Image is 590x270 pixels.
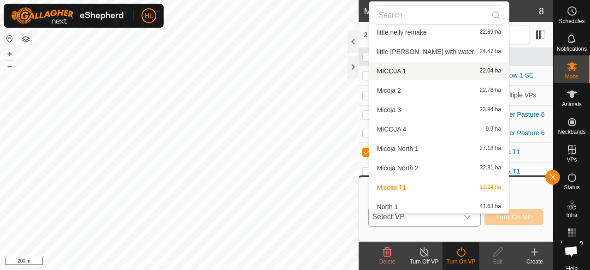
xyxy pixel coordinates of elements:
span: Status [564,185,579,190]
span: Micoja 3 [377,107,401,113]
span: Infra [566,212,577,218]
span: 22.78 ha [479,87,501,94]
span: Micoja 2 [377,87,401,94]
a: Summer Pasture 6 [491,111,545,118]
span: Select VP [369,208,458,226]
span: Mobs [565,74,578,79]
li: Micoja 2 [369,81,509,100]
button: Turn On VP [484,209,543,225]
span: MICOJA 1 [377,68,407,74]
div: Open chat [559,239,584,264]
div: Create [516,258,553,266]
span: 8 [539,4,544,18]
span: Notifications [557,46,587,52]
div: Turn On VP [442,258,479,266]
span: Delete [379,258,395,265]
img: Gallagher Logo [11,7,126,24]
li: MICOJA 4 [369,120,509,138]
span: Heatmap [560,240,583,246]
span: 27.18 ha [479,145,501,152]
span: 22.89 ha [479,29,501,36]
span: 13.24 ha [479,184,501,191]
input: Search [375,6,504,25]
button: Reset Map [4,33,15,44]
span: Animals [562,102,582,107]
span: North 1 [377,204,398,210]
div: dropdown trigger [458,208,477,226]
span: Schedules [559,18,584,24]
li: little nelly remake [369,23,509,42]
span: Neckbands [558,129,585,135]
li: Micojia T1 [369,178,509,197]
span: little nelly remake [377,29,427,36]
button: Map Layers [20,34,31,45]
span: Multiple VPs [491,91,537,99]
span: HL [145,11,153,21]
span: MICOJA 4 [377,126,407,132]
a: Privacy Policy [143,258,177,266]
button: + [4,48,15,60]
span: 41.63 ha [479,204,501,210]
span: 9.9 ha [486,126,501,132]
span: Turn On VP [496,213,532,221]
a: Summer Pasture 6 [491,129,545,137]
span: Micojia T1 [377,184,407,191]
span: 32.81 ha [479,165,501,171]
li: North 1 [369,198,509,216]
li: Micoja 3 [369,101,509,119]
div: Edit [479,258,516,266]
th: VP [487,48,553,66]
h2: Mobs [364,6,539,17]
span: Micoja North 2 [377,165,419,171]
div: Turn Off VP [406,258,442,266]
li: Micoja North 2 [369,159,509,177]
span: 24.47 ha [479,48,501,55]
li: Micoja North 1 [369,139,509,158]
span: 23.94 ha [479,107,501,113]
span: VPs [566,157,577,162]
span: 22.04 ha [479,68,501,74]
span: little [PERSON_NAME] with water [377,48,474,55]
a: PowWow 1 SE [491,72,533,79]
span: 2 selected [364,30,419,40]
a: Contact Us [188,258,215,266]
button: – [4,60,15,72]
span: Micoja North 1 [377,145,419,152]
li: little nelly with water [369,42,509,61]
li: MICOJA 1 [369,62,509,80]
